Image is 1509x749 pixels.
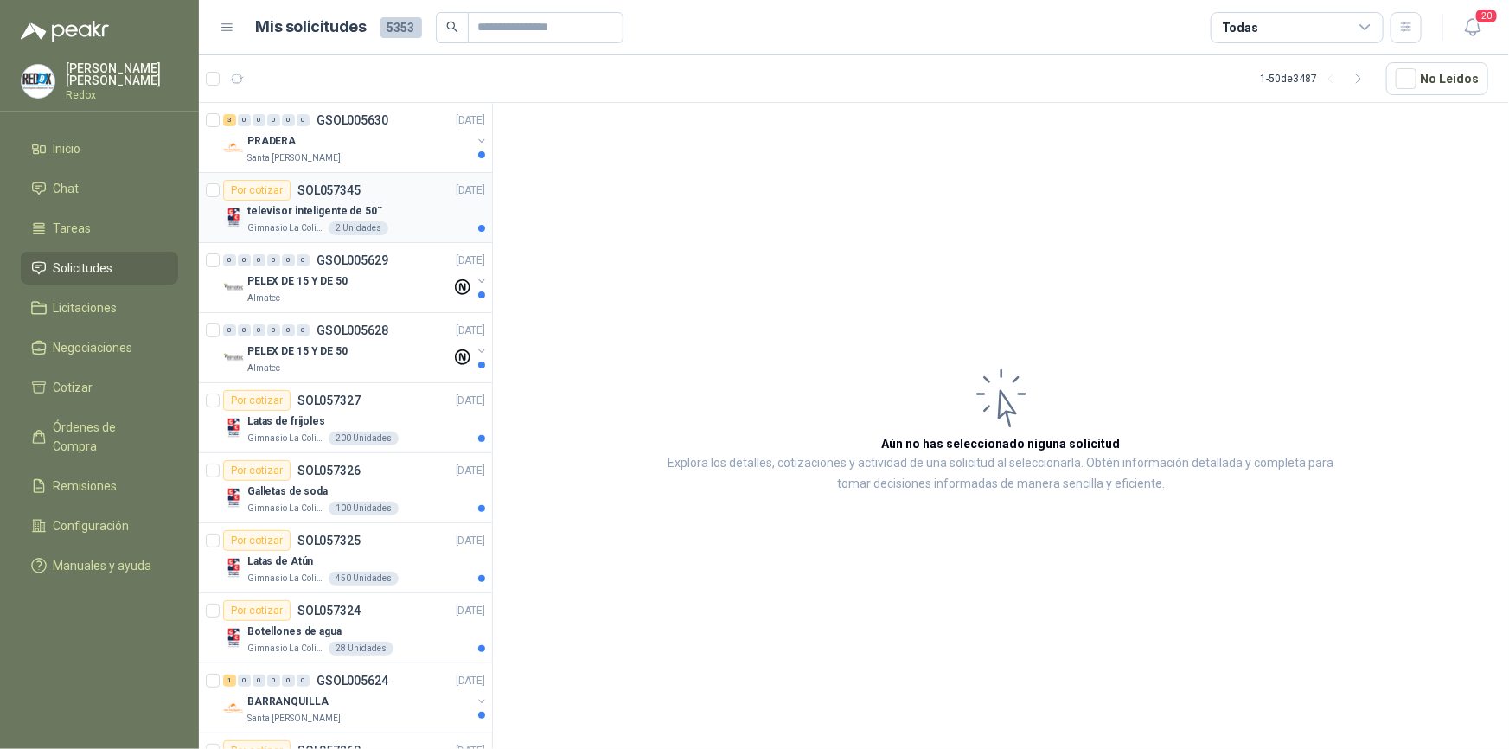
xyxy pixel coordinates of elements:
a: Manuales y ayuda [21,549,178,582]
img: Company Logo [223,418,244,439]
a: Cotizar [21,371,178,404]
div: 0 [223,324,236,336]
p: SOL057324 [297,605,361,617]
p: PRADERA [247,133,296,150]
img: Company Logo [223,348,244,368]
a: Solicitudes [21,252,178,285]
div: Por cotizar [223,530,291,551]
a: Tareas [21,212,178,245]
div: 0 [267,114,280,126]
a: 1 0 0 0 0 0 GSOL005624[DATE] Company LogoBARRANQUILLASanta [PERSON_NAME] [223,670,489,726]
div: 0 [253,324,265,336]
div: Por cotizar [223,180,291,201]
p: [DATE] [456,603,485,619]
div: 0 [238,675,251,687]
h1: Mis solicitudes [256,15,367,40]
p: GSOL005629 [317,254,388,266]
p: [DATE] [456,253,485,269]
p: televisor inteligente de 50¨ [247,203,382,220]
div: 0 [297,324,310,336]
a: Configuración [21,509,178,542]
div: 3 [223,114,236,126]
p: BARRANQUILLA [247,694,329,710]
div: 28 Unidades [329,642,393,656]
div: Por cotizar [223,390,291,411]
p: Redox [66,90,178,100]
p: GSOL005624 [317,675,388,687]
span: Tareas [54,219,92,238]
a: Remisiones [21,470,178,503]
p: [DATE] [456,112,485,129]
h3: Aún no has seleccionado niguna solicitud [882,434,1121,453]
div: 0 [297,254,310,266]
div: 100 Unidades [329,502,399,515]
p: SOL057327 [297,394,361,407]
span: 5353 [380,17,422,38]
span: Configuración [54,516,130,535]
div: 200 Unidades [329,432,399,445]
span: Remisiones [54,477,118,496]
div: 0 [282,324,295,336]
span: search [446,21,458,33]
button: 20 [1457,12,1488,43]
div: 1 [223,675,236,687]
p: [DATE] [456,323,485,339]
a: Por cotizarSOL057324[DATE] Company LogoBotellones de aguaGimnasio La Colina28 Unidades [199,593,492,663]
a: 3 0 0 0 0 0 GSOL005630[DATE] Company LogoPRADERASanta [PERSON_NAME] [223,110,489,165]
p: Santa [PERSON_NAME] [247,712,341,726]
p: Gimnasio La Colina [247,432,325,445]
button: No Leídos [1386,62,1488,95]
img: Company Logo [22,65,54,98]
a: Por cotizarSOL057325[DATE] Company LogoLatas de AtúnGimnasio La Colina450 Unidades [199,523,492,593]
div: 0 [267,675,280,687]
a: Chat [21,172,178,205]
div: Por cotizar [223,460,291,481]
div: Por cotizar [223,600,291,621]
div: 1 - 50 de 3487 [1260,65,1372,93]
p: Santa [PERSON_NAME] [247,151,341,165]
p: Latas de Atún [247,554,313,570]
p: Latas de frijoles [247,413,325,430]
div: 0 [253,675,265,687]
div: 0 [267,324,280,336]
p: [DATE] [456,533,485,549]
p: Almatec [247,291,280,305]
a: 0 0 0 0 0 0 GSOL005629[DATE] Company LogoPELEX DE 15 Y DE 50Almatec [223,250,489,305]
div: 0 [282,675,295,687]
p: Gimnasio La Colina [247,502,325,515]
div: 0 [253,254,265,266]
a: Licitaciones [21,291,178,324]
img: Company Logo [223,488,244,509]
p: Gimnasio La Colina [247,642,325,656]
img: Company Logo [223,208,244,228]
p: Gimnasio La Colina [247,221,325,235]
a: Inicio [21,132,178,165]
p: SOL057326 [297,464,361,477]
div: 0 [223,254,236,266]
div: 0 [253,114,265,126]
img: Company Logo [223,628,244,649]
img: Company Logo [223,278,244,298]
div: 450 Unidades [329,572,399,586]
a: Órdenes de Compra [21,411,178,463]
a: Negociaciones [21,331,178,364]
p: [DATE] [456,393,485,409]
p: Explora los detalles, cotizaciones y actividad de una solicitud al seleccionarla. Obtén informaci... [666,453,1336,495]
span: Cotizar [54,378,93,397]
div: 2 Unidades [329,221,388,235]
div: 0 [297,675,310,687]
span: Negociaciones [54,338,133,357]
p: Botellones de agua [247,624,342,640]
img: Company Logo [223,698,244,719]
a: Por cotizarSOL057327[DATE] Company LogoLatas de frijolesGimnasio La Colina200 Unidades [199,383,492,453]
p: SOL057345 [297,184,361,196]
span: Inicio [54,139,81,158]
span: Manuales y ayuda [54,556,152,575]
p: [PERSON_NAME] [PERSON_NAME] [66,62,178,86]
img: Company Logo [223,138,244,158]
p: Galletas de soda [247,483,328,500]
a: Por cotizarSOL057326[DATE] Company LogoGalletas de sodaGimnasio La Colina100 Unidades [199,453,492,523]
p: PELEX DE 15 Y DE 50 [247,273,348,290]
div: 0 [238,114,251,126]
div: 0 [282,254,295,266]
